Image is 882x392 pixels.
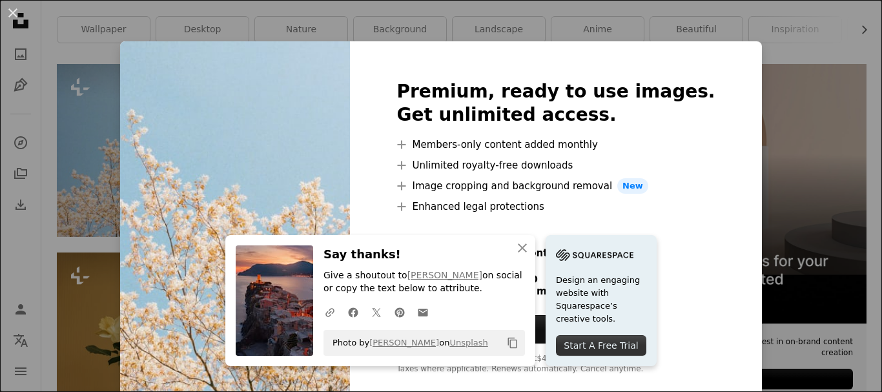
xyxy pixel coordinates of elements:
span: Design an engaging website with Squarespace’s creative tools. [556,274,646,325]
a: [PERSON_NAME] [407,270,482,280]
h3: Say thanks! [323,245,525,264]
h2: Premium, ready to use images. Get unlimited access. [396,80,715,127]
a: [PERSON_NAME] [369,338,439,347]
li: Enhanced legal protections [396,199,715,214]
a: Share on Twitter [365,299,388,325]
button: Copy to clipboard [502,332,524,354]
img: file-1705255347840-230a6ab5bca9image [556,245,633,265]
span: New [617,178,648,194]
a: Share on Pinterest [388,299,411,325]
div: Start A Free Trial [556,335,646,356]
a: Unsplash [449,338,487,347]
span: Photo by on [326,333,488,353]
li: Image cropping and background removal [396,178,715,194]
a: Share over email [411,299,435,325]
a: Design an engaging website with Squarespace’s creative tools.Start A Free Trial [546,235,657,366]
li: Unlimited royalty-free downloads [396,158,715,173]
li: Members-only content added monthly [396,137,715,152]
p: Give a shoutout to on social or copy the text below to attribute. [323,269,525,295]
a: Share on Facebook [342,299,365,325]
